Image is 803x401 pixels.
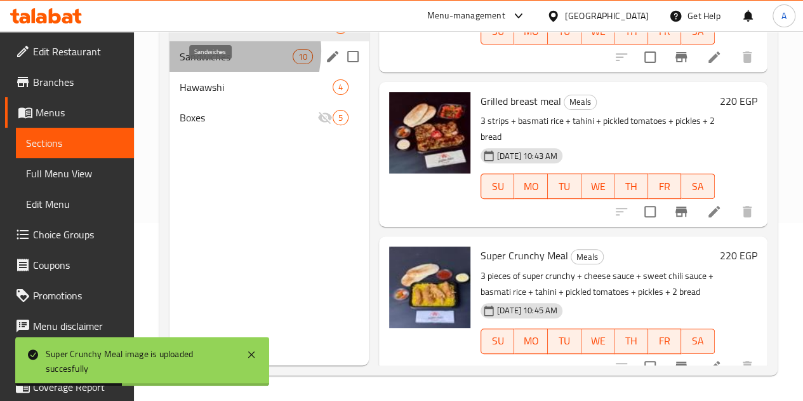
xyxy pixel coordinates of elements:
[707,204,722,219] a: Edit menu item
[681,173,715,199] button: SA
[653,22,677,41] span: FR
[5,250,134,280] a: Coupons
[481,329,515,354] button: SU
[519,177,543,196] span: MO
[36,105,124,120] span: Menus
[5,97,134,128] a: Menus
[481,268,715,300] p: 3 pieces of super crunchy + cheese sauce + sweet chili sauce + basmati rice + tahini + pickled to...
[492,150,562,162] span: [DATE] 10:43 AM
[707,359,722,374] a: Edit menu item
[620,177,643,196] span: TH
[681,329,715,354] button: SA
[686,177,710,196] span: SA
[620,332,643,350] span: TH
[16,189,134,219] a: Edit Menu
[686,332,710,350] span: SA
[492,304,562,316] span: [DATE] 10:45 AM
[587,22,610,41] span: WE
[653,332,677,350] span: FR
[5,311,134,341] a: Menu disclaimer
[571,249,604,264] div: Meals
[333,81,348,93] span: 4
[33,379,124,395] span: Coverage Report
[519,332,543,350] span: MO
[46,347,234,376] div: Super Crunchy Meal image is uploaded succesfully
[33,74,124,90] span: Branches
[427,8,505,24] div: Menu-management
[33,44,124,59] span: Edit Restaurant
[481,113,715,145] p: 3 strips + basmati rice + tahini + pickled tomatoes + pickles + 2 bread
[180,110,317,125] span: Boxes
[720,92,757,110] h6: 220 EGP
[486,332,510,350] span: SU
[519,22,543,41] span: MO
[481,246,568,265] span: Super Crunchy Meal
[33,288,124,303] span: Promotions
[333,110,348,125] div: items
[648,173,682,199] button: FR
[648,329,682,354] button: FR
[564,95,596,109] span: Meals
[389,92,470,173] img: Grilled breast meal
[16,158,134,189] a: Full Menu View
[169,6,369,138] nav: Menu sections
[26,166,124,181] span: Full Menu View
[553,332,576,350] span: TU
[5,36,134,67] a: Edit Restaurant
[169,102,369,133] div: Boxes5
[571,250,603,264] span: Meals
[548,329,581,354] button: TU
[5,341,134,372] a: Upsell
[637,44,663,71] span: Select to update
[581,173,615,199] button: WE
[5,219,134,250] a: Choice Groups
[317,110,333,125] svg: Inactive section
[637,353,663,380] span: Select to update
[637,198,663,225] span: Select to update
[666,196,696,227] button: Branch-specific-item
[548,173,581,199] button: TU
[33,257,124,273] span: Coupons
[587,177,610,196] span: WE
[707,50,722,65] a: Edit menu item
[732,42,762,72] button: delete
[620,22,643,41] span: TH
[514,173,548,199] button: MO
[732,196,762,227] button: delete
[293,51,312,63] span: 10
[564,95,597,110] div: Meals
[33,318,124,334] span: Menu disclaimer
[481,92,561,111] span: Grilled breast meal
[5,67,134,97] a: Branches
[33,227,124,242] span: Choice Groups
[180,79,333,95] span: Hawawshi
[323,47,342,66] button: edit
[666,351,696,382] button: Branch-specific-item
[481,173,515,199] button: SU
[732,351,762,382] button: delete
[514,329,548,354] button: MO
[565,9,649,23] div: [GEOGRAPHIC_DATA]
[553,177,576,196] span: TU
[333,79,348,95] div: items
[666,42,696,72] button: Branch-specific-item
[26,196,124,212] span: Edit Menu
[16,128,134,158] a: Sections
[169,41,369,72] div: Sandwiches10edit
[686,22,710,41] span: SA
[486,22,510,41] span: SU
[26,135,124,151] span: Sections
[389,247,470,328] img: Super Crunchy Meal
[581,329,615,354] button: WE
[614,329,648,354] button: TH
[5,280,134,311] a: Promotions
[614,173,648,199] button: TH
[653,177,677,196] span: FR
[781,9,786,23] span: A
[169,72,369,102] div: Hawawshi4
[486,177,510,196] span: SU
[720,247,757,264] h6: 220 EGP
[180,49,293,64] span: Sandwiches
